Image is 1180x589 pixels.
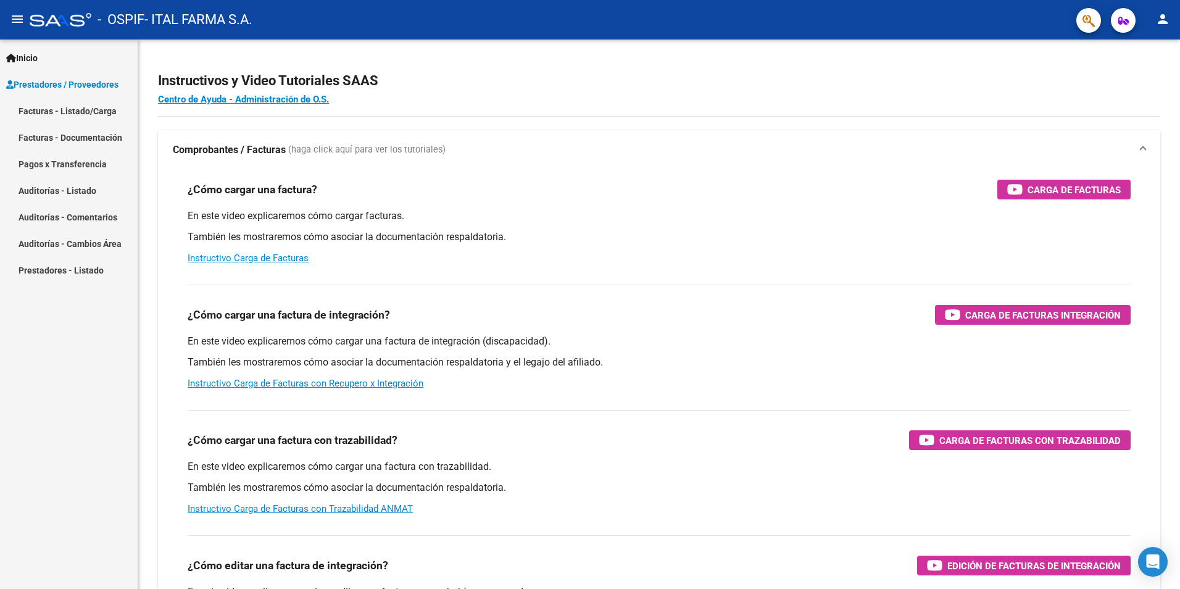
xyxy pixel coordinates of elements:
strong: Comprobantes / Facturas [173,143,286,157]
a: Instructivo Carga de Facturas con Recupero x Integración [188,378,423,389]
span: Inicio [6,51,38,65]
span: (haga click aquí para ver los tutoriales) [288,143,446,157]
span: - OSPIF [98,6,144,33]
button: Carga de Facturas [997,180,1131,199]
p: También les mostraremos cómo asociar la documentación respaldatoria. [188,481,1131,495]
mat-expansion-panel-header: Comprobantes / Facturas (haga click aquí para ver los tutoriales) [158,130,1160,170]
h3: ¿Cómo cargar una factura de integración? [188,306,390,324]
span: Carga de Facturas Integración [965,307,1121,323]
p: En este video explicaremos cómo cargar una factura de integración (discapacidad). [188,335,1131,348]
span: - ITAL FARMA S.A. [144,6,252,33]
span: Prestadores / Proveedores [6,78,118,91]
button: Carga de Facturas con Trazabilidad [909,430,1131,450]
mat-icon: menu [10,12,25,27]
p: En este video explicaremos cómo cargar una factura con trazabilidad. [188,460,1131,474]
span: Carga de Facturas [1028,182,1121,198]
a: Instructivo Carga de Facturas [188,253,309,264]
h3: ¿Cómo editar una factura de integración? [188,557,388,574]
mat-icon: person [1155,12,1170,27]
a: Instructivo Carga de Facturas con Trazabilidad ANMAT [188,503,413,514]
h2: Instructivos y Video Tutoriales SAAS [158,69,1160,93]
p: También les mostraremos cómo asociar la documentación respaldatoria y el legajo del afiliado. [188,356,1131,369]
span: Carga de Facturas con Trazabilidad [939,433,1121,448]
button: Edición de Facturas de integración [917,556,1131,575]
p: En este video explicaremos cómo cargar facturas. [188,209,1131,223]
span: Edición de Facturas de integración [947,558,1121,574]
h3: ¿Cómo cargar una factura con trazabilidad? [188,432,397,449]
p: También les mostraremos cómo asociar la documentación respaldatoria. [188,230,1131,244]
h3: ¿Cómo cargar una factura? [188,181,317,198]
a: Centro de Ayuda - Administración de O.S. [158,94,329,105]
button: Carga de Facturas Integración [935,305,1131,325]
div: Open Intercom Messenger [1138,547,1168,577]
